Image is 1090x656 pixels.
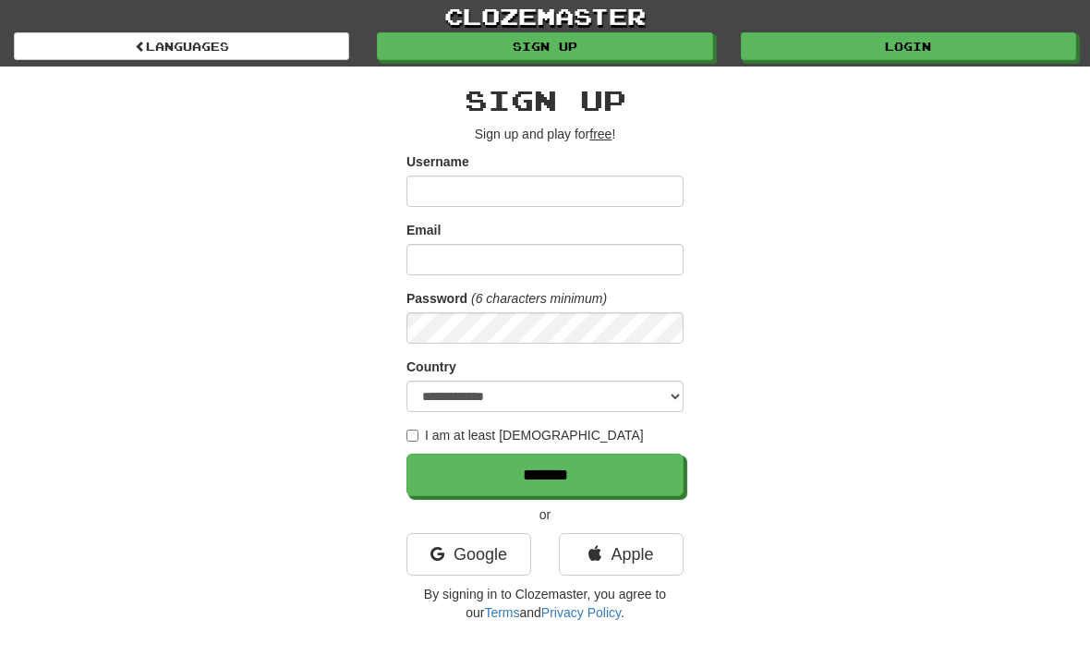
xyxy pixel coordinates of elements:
[541,605,621,620] a: Privacy Policy
[406,585,684,622] p: By signing in to Clozemaster, you agree to our and .
[406,358,456,376] label: Country
[14,32,349,60] a: Languages
[741,32,1076,60] a: Login
[406,430,418,442] input: I am at least [DEMOGRAPHIC_DATA]
[471,291,607,306] em: (6 characters minimum)
[377,32,712,60] a: Sign up
[406,221,441,239] label: Email
[406,152,469,171] label: Username
[559,533,684,576] a: Apple
[406,125,684,143] p: Sign up and play for !
[406,289,467,308] label: Password
[484,605,519,620] a: Terms
[406,533,531,576] a: Google
[406,85,684,115] h2: Sign up
[406,426,644,444] label: I am at least [DEMOGRAPHIC_DATA]
[589,127,612,141] u: free
[406,505,684,524] p: or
